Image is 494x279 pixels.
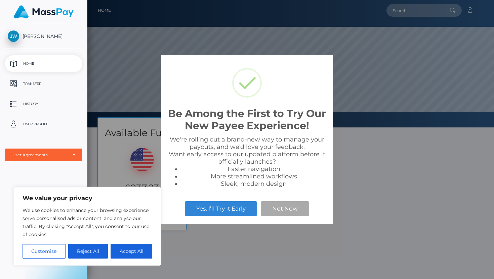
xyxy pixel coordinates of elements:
span: [PERSON_NAME] [5,33,82,39]
h2: Be Among the First to Try Our New Payee Experience! [168,108,326,132]
p: Home [8,59,80,69]
p: We value your privacy [23,194,152,202]
div: We value your privacy [13,187,161,266]
li: Faster navigation [181,165,326,173]
img: MassPay [14,5,74,18]
button: Customise [23,244,66,259]
div: We're rolling out a brand-new way to manage your payouts, and we’d love your feedback. Want early... [168,136,326,187]
button: User Agreements [5,149,82,161]
p: User Profile [8,119,80,129]
li: More streamlined workflows [181,173,326,180]
button: Accept All [111,244,152,259]
p: Transfer [8,79,80,89]
button: Yes, I’ll Try It Early [185,201,257,216]
li: Sleek, modern design [181,180,326,187]
button: Not Now [261,201,309,216]
p: We use cookies to enhance your browsing experience, serve personalised ads or content, and analys... [23,206,152,238]
button: Reject All [68,244,108,259]
p: History [8,99,80,109]
div: User Agreements [12,152,68,158]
